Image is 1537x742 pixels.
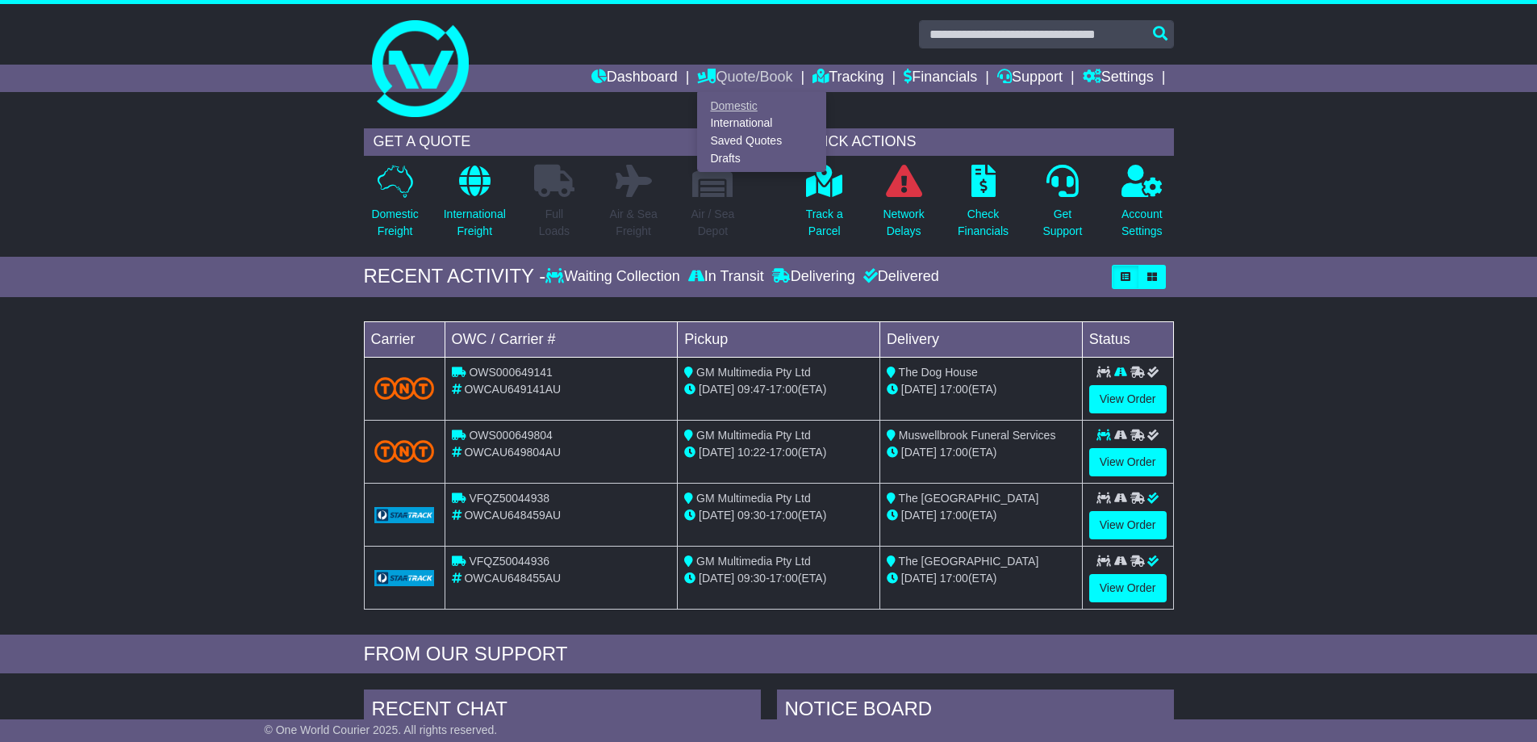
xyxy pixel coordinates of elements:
[443,164,507,249] a: InternationalFreight
[364,321,445,357] td: Carrier
[464,572,561,585] span: OWCAU648455AU
[696,366,811,379] span: GM Multimedia Pty Ltd
[699,446,734,459] span: [DATE]
[770,509,798,522] span: 17:00
[684,570,873,587] div: - (ETA)
[684,444,873,461] div: - (ETA)
[591,65,678,92] a: Dashboard
[737,509,766,522] span: 09:30
[698,115,825,132] a: International
[464,383,561,396] span: OWCAU649141AU
[364,265,546,288] div: RECENT ACTIVITY -
[698,149,825,167] a: Drafts
[696,555,811,568] span: GM Multimedia Pty Ltd
[699,572,734,585] span: [DATE]
[696,492,811,505] span: GM Multimedia Pty Ltd
[901,446,937,459] span: [DATE]
[770,446,798,459] span: 17:00
[464,509,561,522] span: OWCAU648459AU
[469,429,553,442] span: OWS000649804
[698,132,825,150] a: Saved Quotes
[1082,321,1173,357] td: Status
[691,206,735,240] p: Air / Sea Depot
[374,507,435,523] img: GetCarrierServiceLogo
[737,572,766,585] span: 09:30
[1089,385,1167,413] a: View Order
[699,383,734,396] span: [DATE]
[1089,511,1167,539] a: View Order
[806,206,843,240] p: Track a Parcel
[770,383,798,396] span: 17:00
[737,383,766,396] span: 09:47
[793,128,1174,156] div: QUICK ACTIONS
[899,429,1056,442] span: Muswellbrook Funeral Services
[940,383,968,396] span: 17:00
[901,572,937,585] span: [DATE]
[940,446,968,459] span: 17:00
[901,509,937,522] span: [DATE]
[696,429,811,442] span: GM Multimedia Pty Ltd
[1042,206,1082,240] p: Get Support
[958,206,1009,240] p: Check Financials
[737,446,766,459] span: 10:22
[805,164,844,249] a: Track aParcel
[469,555,549,568] span: VFQZ50044936
[904,65,977,92] a: Financials
[364,643,1174,666] div: FROM OUR SUPPORT
[534,206,574,240] p: Full Loads
[997,65,1063,92] a: Support
[697,65,792,92] a: Quote/Book
[899,555,1039,568] span: The [GEOGRAPHIC_DATA]
[1089,448,1167,476] a: View Order
[812,65,883,92] a: Tracking
[1089,574,1167,602] a: View Order
[887,381,1075,398] div: (ETA)
[883,206,924,240] p: Network Delays
[1121,164,1163,249] a: AccountSettings
[684,381,873,398] div: - (ETA)
[887,570,1075,587] div: (ETA)
[374,377,435,399] img: TNT_Domestic.png
[882,164,925,249] a: NetworkDelays
[1121,206,1163,240] p: Account Settings
[374,440,435,462] img: TNT_Domestic.png
[940,572,968,585] span: 17:00
[940,509,968,522] span: 17:00
[265,723,498,736] span: © One World Courier 2025. All rights reserved.
[445,321,678,357] td: OWC / Carrier #
[364,690,761,733] div: RECENT CHAT
[859,268,939,286] div: Delivered
[469,492,549,505] span: VFQZ50044938
[957,164,1009,249] a: CheckFinancials
[1083,65,1154,92] a: Settings
[610,206,658,240] p: Air & Sea Freight
[901,383,937,396] span: [DATE]
[777,690,1174,733] div: NOTICE BOARD
[374,570,435,586] img: GetCarrierServiceLogo
[469,366,553,379] span: OWS000649141
[887,444,1075,461] div: (ETA)
[684,507,873,524] div: - (ETA)
[899,492,1039,505] span: The [GEOGRAPHIC_DATA]
[370,164,419,249] a: DomesticFreight
[684,268,768,286] div: In Transit
[464,446,561,459] span: OWCAU649804AU
[371,206,418,240] p: Domestic Freight
[768,268,859,286] div: Delivering
[879,321,1082,357] td: Delivery
[444,206,506,240] p: International Freight
[899,366,978,379] span: The Dog House
[887,507,1075,524] div: (ETA)
[364,128,745,156] div: GET A QUOTE
[545,268,683,286] div: Waiting Collection
[770,572,798,585] span: 17:00
[678,321,880,357] td: Pickup
[698,97,825,115] a: Domestic
[697,92,826,172] div: Quote/Book
[699,509,734,522] span: [DATE]
[1042,164,1083,249] a: GetSupport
